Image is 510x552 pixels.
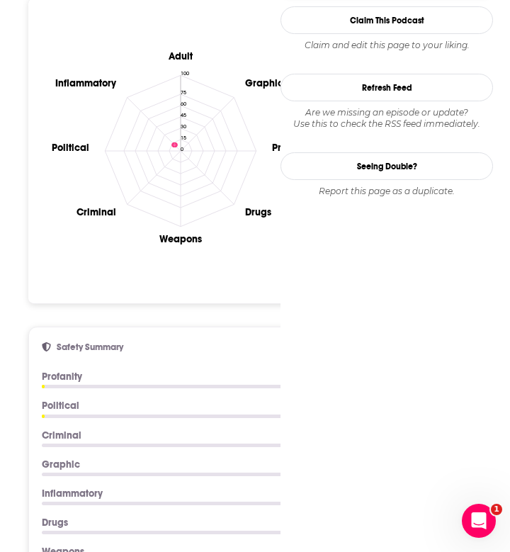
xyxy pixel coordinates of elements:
tspan: 0 [181,146,183,152]
text: Profanity [272,142,313,154]
tspan: 100 [181,71,189,77]
tspan: 75 [181,89,186,96]
h2: Safety Summary [57,342,341,353]
text: Adult [168,50,193,62]
button: Refresh Feed [280,74,493,101]
iframe: Intercom live chat [462,504,496,538]
text: Inflammatory [55,77,117,89]
span: 1 [491,504,502,515]
tspan: 15 [181,135,186,141]
text: Weapons [159,233,202,245]
tspan: 60 [181,101,186,107]
p: Inflammatory [42,488,333,500]
p: Graphic [42,458,333,471]
div: Are we missing an episode or update? Use this to check the RSS feed immediately. [280,107,493,130]
text: Criminal [76,207,116,219]
p: Criminal [42,429,333,441]
div: Claim and edit this page to your liking. [280,40,493,51]
p: Drugs [42,517,333,529]
p: Political [42,400,333,412]
div: Report this page as a duplicate. [280,186,493,197]
tspan: 45 [181,112,186,118]
p: Profanity [42,371,333,383]
button: Claim This Podcast [280,6,493,34]
text: Drugs [245,207,271,219]
tspan: 30 [181,123,186,130]
text: Graphic [245,77,283,89]
a: Seeing Double? [280,152,493,180]
text: Political [52,142,89,154]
